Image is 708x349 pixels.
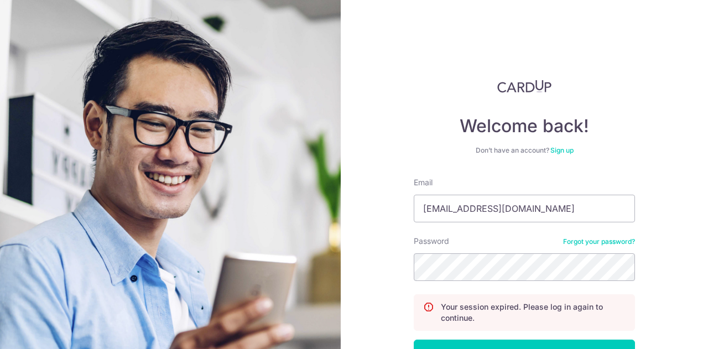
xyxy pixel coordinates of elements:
[414,177,433,188] label: Email
[414,195,635,222] input: Enter your Email
[414,146,635,155] div: Don’t have an account?
[441,301,626,324] p: Your session expired. Please log in again to continue.
[563,237,635,246] a: Forgot your password?
[414,115,635,137] h4: Welcome back!
[497,80,551,93] img: CardUp Logo
[414,236,449,247] label: Password
[550,146,574,154] a: Sign up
